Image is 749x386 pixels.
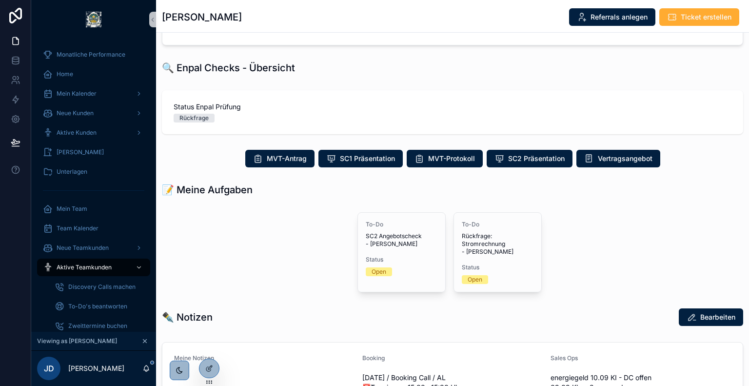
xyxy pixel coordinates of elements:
[362,354,385,362] span: Booking
[162,183,253,197] h1: 📝 Meine Aufgaben
[68,364,124,373] p: [PERSON_NAME]
[659,8,739,26] button: Ticket erstellen
[453,212,542,292] a: To-DoRückfrage: Stromrechnung - [PERSON_NAME]StatusOpen
[57,244,109,252] span: Neue Teamkunden
[57,168,87,176] span: Unterlagen
[49,278,150,296] a: Discovery Calls machen
[37,46,150,63] a: Monatliche Performance
[37,124,150,142] a: Aktive Kunden
[462,221,533,228] span: To-Do
[681,12,731,22] span: Ticket erstellen
[245,150,315,167] button: MVT-Antrag
[49,298,150,315] a: To-Do's beantworten
[86,12,101,27] img: App logo
[372,267,386,276] div: Open
[57,109,94,117] span: Neue Kunden
[37,239,150,257] a: Neue Teamkunden
[462,232,533,256] span: Rückfrage: Stromrechnung - [PERSON_NAME]
[428,154,475,163] span: MVT-Protokoll
[468,275,482,284] div: Open
[366,256,437,264] span: Status
[57,205,87,213] span: Mein Team
[576,150,660,167] button: Vertragsangebot
[57,264,112,271] span: Aktive Teamkunden
[37,200,150,218] a: Mein Team
[162,310,213,324] h1: ✒️ Notizen
[68,322,127,330] span: Zweittermine buchen
[366,221,437,228] span: To-Do
[487,150,572,167] button: SC2 Präsentation
[57,51,125,59] span: Monatliche Performance
[37,65,150,83] a: Home
[508,154,565,163] span: SC2 Präsentation
[174,102,731,112] span: Status Enpal Prüfung
[57,224,99,232] span: Team Kalender
[37,104,150,122] a: Neue Kunden
[318,150,403,167] button: SC1 Präsentation
[357,212,446,292] a: To-DoSC2 Angebotscheck - [PERSON_NAME]StatusOpen
[37,163,150,181] a: Unterlagen
[267,154,307,163] span: MVT-Antrag
[57,90,97,98] span: Mein Kalender
[569,8,655,26] button: Referrals anlegen
[44,363,54,374] span: JD
[37,220,150,237] a: Team Kalender
[37,259,150,276] a: Aktive Teamkunden
[68,283,136,291] span: Discovery Calls machen
[57,148,104,156] span: [PERSON_NAME]
[179,114,209,122] div: Rückfrage
[591,12,648,22] span: Referrals anlegen
[57,70,73,78] span: Home
[57,129,97,137] span: Aktive Kunden
[31,39,156,332] div: scrollable content
[462,264,533,271] span: Status
[551,354,578,362] span: Sales Ops
[679,308,743,326] button: Bearbeiten
[174,354,214,362] span: Meine Notizen
[407,150,483,167] button: MVT-Protokoll
[340,154,395,163] span: SC1 Präsentation
[162,10,242,24] h1: [PERSON_NAME]
[49,317,150,335] a: Zweittermine buchen
[598,154,652,163] span: Vertragsangebot
[37,337,117,345] span: Viewing as [PERSON_NAME]
[37,143,150,161] a: [PERSON_NAME]
[366,232,437,248] span: SC2 Angebotscheck - [PERSON_NAME]
[68,303,127,310] span: To-Do's beantworten
[700,312,735,322] span: Bearbeiten
[162,61,295,75] h1: 🔍 Enpal Checks - Übersicht
[37,85,150,102] a: Mein Kalender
